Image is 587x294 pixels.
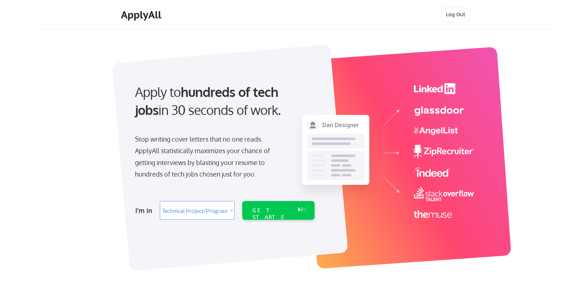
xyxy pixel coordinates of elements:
div: ApplyAll [121,9,163,21]
button: Log Out [441,7,470,22]
div: Apply to in 30 seconds of work. [135,83,312,119]
div: I'm in [135,205,155,216]
div: GET STARTED [252,207,291,228]
strong: hundreds of tech jobs [135,84,281,118]
div: Stop writing cover letters that no one reads. ApplyAll statistically maximizes your chance of get... [135,133,283,180]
